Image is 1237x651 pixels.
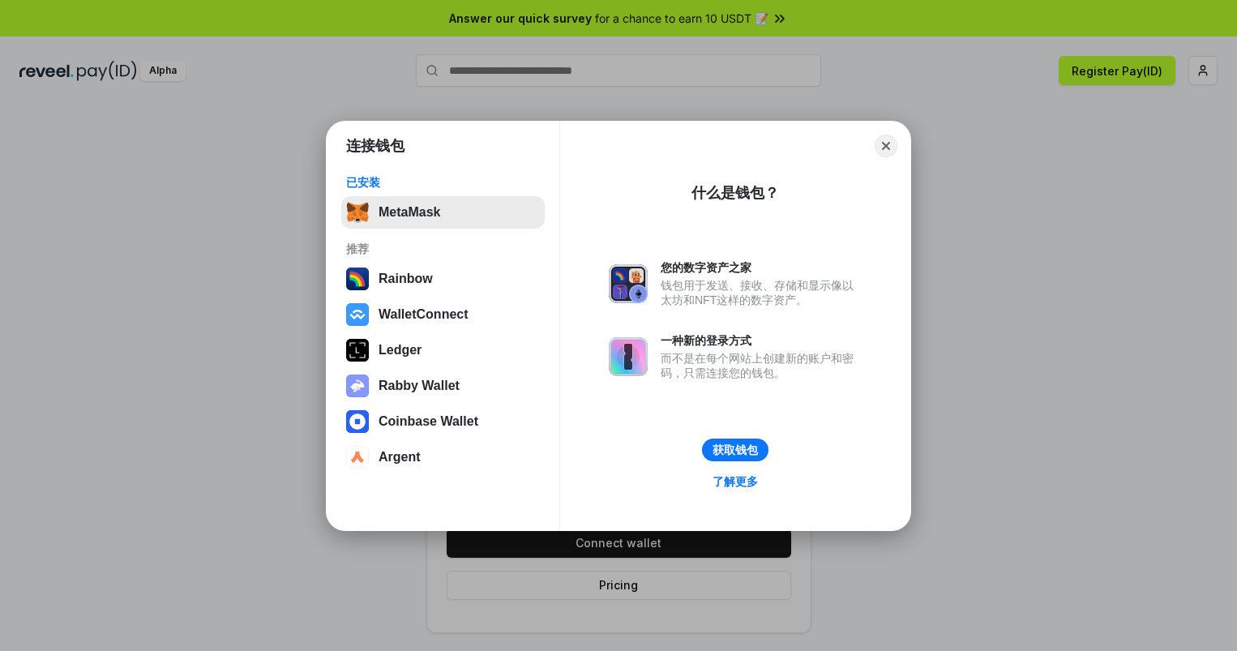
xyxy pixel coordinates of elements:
img: svg+xml,%3Csvg%20xmlns%3D%22http%3A%2F%2Fwww.w3.org%2F2000%2Fsvg%22%20fill%3D%22none%22%20viewBox... [346,375,369,397]
div: Rainbow [379,272,433,286]
div: Rabby Wallet [379,379,460,393]
button: MetaMask [341,196,545,229]
div: 一种新的登录方式 [661,333,862,348]
div: Ledger [379,343,422,358]
button: Argent [341,441,545,473]
div: 已安装 [346,175,540,190]
img: svg+xml,%3Csvg%20xmlns%3D%22http%3A%2F%2Fwww.w3.org%2F2000%2Fsvg%22%20width%3D%2228%22%20height%3... [346,339,369,362]
div: 钱包用于发送、接收、存储和显示像以太坊和NFT这样的数字资产。 [661,278,862,307]
img: svg+xml,%3Csvg%20xmlns%3D%22http%3A%2F%2Fwww.w3.org%2F2000%2Fsvg%22%20fill%3D%22none%22%20viewBox... [609,337,648,376]
h1: 连接钱包 [346,136,404,156]
a: 了解更多 [703,471,768,492]
button: Rainbow [341,263,545,295]
img: svg+xml,%3Csvg%20fill%3D%22none%22%20height%3D%2233%22%20viewBox%3D%220%200%2035%2033%22%20width%... [346,201,369,224]
div: 推荐 [346,242,540,256]
div: Argent [379,450,421,465]
div: 您的数字资产之家 [661,260,862,275]
img: svg+xml,%3Csvg%20width%3D%2228%22%20height%3D%2228%22%20viewBox%3D%220%200%2028%2028%22%20fill%3D... [346,303,369,326]
img: svg+xml,%3Csvg%20width%3D%2228%22%20height%3D%2228%22%20viewBox%3D%220%200%2028%2028%22%20fill%3D... [346,446,369,469]
div: 而不是在每个网站上创建新的账户和密码，只需连接您的钱包。 [661,351,862,380]
button: Coinbase Wallet [341,405,545,438]
div: WalletConnect [379,307,469,322]
button: WalletConnect [341,298,545,331]
img: svg+xml,%3Csvg%20width%3D%2228%22%20height%3D%2228%22%20viewBox%3D%220%200%2028%2028%22%20fill%3D... [346,410,369,433]
div: Coinbase Wallet [379,414,478,429]
img: svg+xml,%3Csvg%20width%3D%22120%22%20height%3D%22120%22%20viewBox%3D%220%200%20120%20120%22%20fil... [346,268,369,290]
div: 什么是钱包？ [691,183,779,203]
button: Rabby Wallet [341,370,545,402]
button: Ledger [341,334,545,366]
button: Close [875,135,897,157]
img: svg+xml,%3Csvg%20xmlns%3D%22http%3A%2F%2Fwww.w3.org%2F2000%2Fsvg%22%20fill%3D%22none%22%20viewBox... [609,264,648,303]
div: 获取钱包 [713,443,758,457]
div: MetaMask [379,205,440,220]
button: 获取钱包 [702,439,768,461]
div: 了解更多 [713,474,758,489]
